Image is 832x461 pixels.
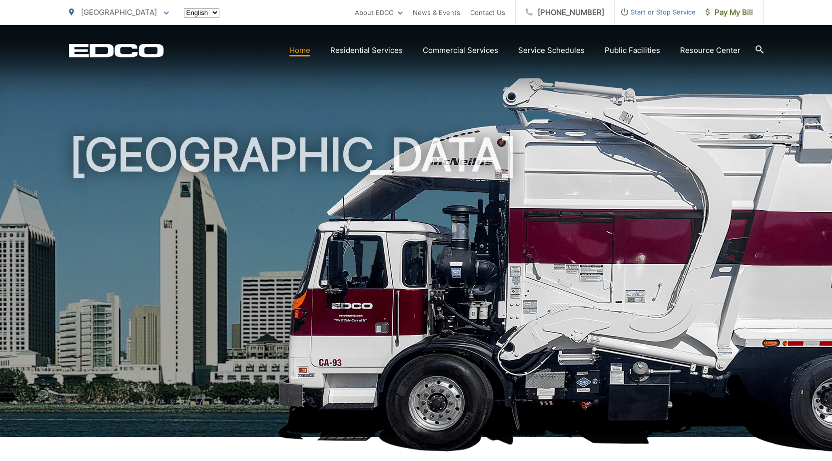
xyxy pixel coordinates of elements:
a: Residential Services [330,44,403,56]
a: Contact Us [470,6,505,18]
span: Pay My Bill [706,6,753,18]
span: [GEOGRAPHIC_DATA] [81,7,157,17]
a: Commercial Services [423,44,498,56]
a: EDCD logo. Return to the homepage. [69,43,164,57]
a: News & Events [413,6,460,18]
a: Home [289,44,310,56]
h1: [GEOGRAPHIC_DATA] [69,130,764,446]
a: About EDCO [355,6,403,18]
a: Resource Center [680,44,741,56]
select: Select a language [184,8,219,17]
a: Public Facilities [605,44,660,56]
a: Service Schedules [518,44,585,56]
